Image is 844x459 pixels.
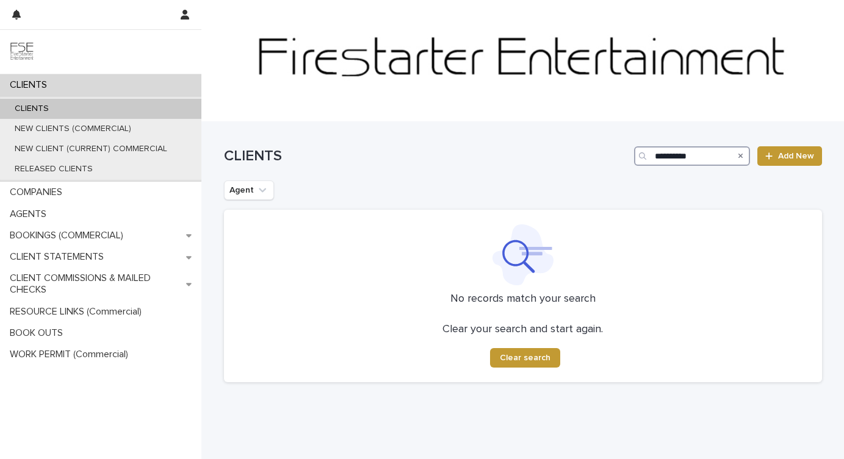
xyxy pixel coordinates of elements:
h1: CLIENTS [224,148,630,165]
span: Add New [778,152,814,160]
p: CLIENT STATEMENTS [5,251,114,263]
p: COMPANIES [5,187,72,198]
p: WORK PERMIT (Commercial) [5,349,138,360]
p: CLIENT COMMISSIONS & MAILED CHECKS [5,272,186,296]
img: 9JgRvJ3ETPGCJDhvPVA5 [10,40,34,64]
p: Clear your search and start again. [442,323,603,336]
p: No records match your search [239,293,807,306]
p: RELEASED CLIENTS [5,164,103,174]
p: NEW CLIENTS (COMMERCIAL) [5,124,141,134]
span: Clear search [500,354,550,362]
p: AGENTS [5,208,56,220]
input: Search [634,146,750,166]
p: NEW CLIENT (CURRENT) COMMERCIAL [5,144,177,154]
a: Add New [757,146,821,166]
p: BOOK OUTS [5,327,73,339]
p: CLIENTS [5,79,57,91]
button: Agent [224,180,274,200]
p: CLIENTS [5,104,59,114]
button: Clear search [490,348,560,368]
p: RESOURCE LINKS (Commercial) [5,306,151,318]
p: BOOKINGS (COMMERCIAL) [5,230,133,241]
